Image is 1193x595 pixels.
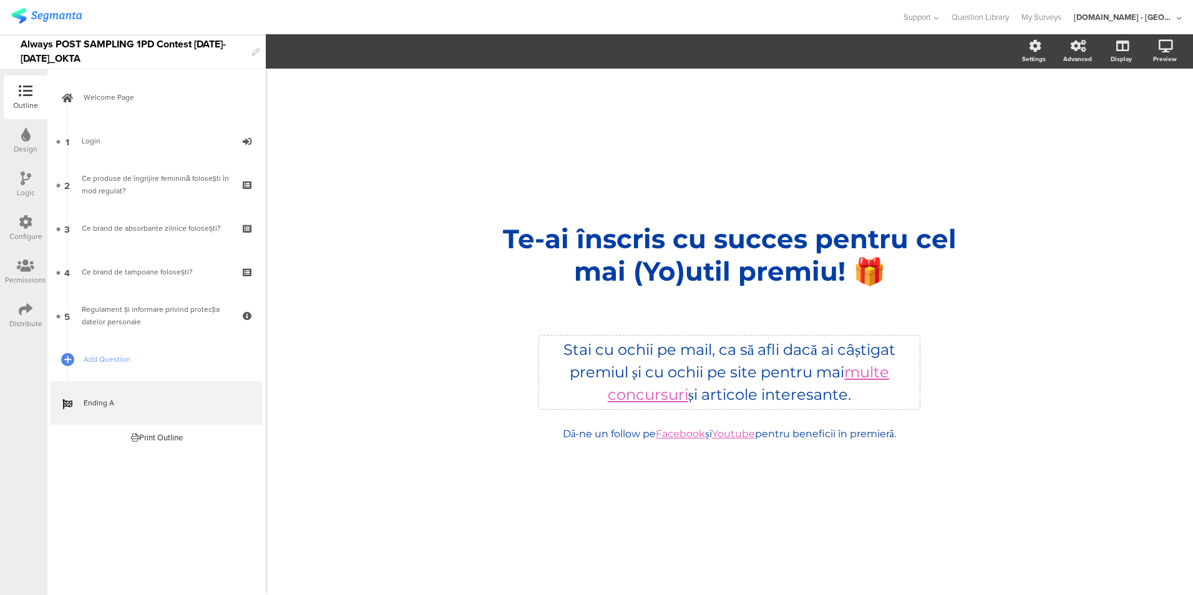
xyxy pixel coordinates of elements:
[11,8,82,24] img: segmanta logo
[17,187,35,198] div: Logic
[1063,54,1092,64] div: Advanced
[1153,54,1177,64] div: Preview
[84,397,243,409] span: Ending A
[64,178,70,191] span: 2
[656,428,705,440] a: Facebook
[66,134,69,148] span: 1
[84,353,243,365] span: Add Question
[51,75,263,119] a: Welcome Page
[84,91,243,104] span: Welcome Page
[51,163,263,206] a: 2 Ce produse de îngrijire feminină folosești în mod regulat?
[64,265,70,279] span: 4
[9,318,42,329] div: Distribute
[51,381,263,425] a: Ending A
[499,223,960,288] p: Te-ai înscris cu succes pentru cel mai (Yo)util premiu! 🎁
[131,432,183,443] div: Print Outline
[51,206,263,250] a: 3 Ce brand de absorbante zilnice folosești?
[608,363,889,404] a: multe concursuri
[82,172,231,197] div: Ce produse de îngrijire feminină folosești în mod regulat?
[542,339,917,406] p: Stai cu ochii pe mail, ca să afli dacă ai câștigat premiul și cu ochii pe site pentru mai și arti...
[51,294,263,337] a: 5 Regulament și informare privind protecția datelor personale
[82,266,231,278] div: Ce brand de tampoane folosești?
[51,119,263,163] a: 1 Login
[499,428,960,440] p: Dă-ne un follow pe și pentru beneficii în premieră.
[1111,54,1132,64] div: Display
[21,34,246,69] div: Always POST SAMPLING 1PD Contest [DATE]-[DATE]_OKTA
[1074,11,1174,23] div: [DOMAIN_NAME] - [GEOGRAPHIC_DATA]
[14,143,37,155] div: Design
[712,428,755,440] a: Youtube
[9,231,42,242] div: Configure
[64,221,70,235] span: 3
[51,250,263,294] a: 4 Ce brand de tampoane folosești?
[82,135,231,147] div: Login
[82,303,231,328] div: Regulament și informare privind protecția datelor personale
[1022,54,1046,64] div: Settings
[82,222,231,235] div: Ce brand de absorbante zilnice folosești?
[5,274,46,286] div: Permissions
[903,11,931,23] span: Support
[13,100,38,111] div: Outline
[64,309,70,322] span: 5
